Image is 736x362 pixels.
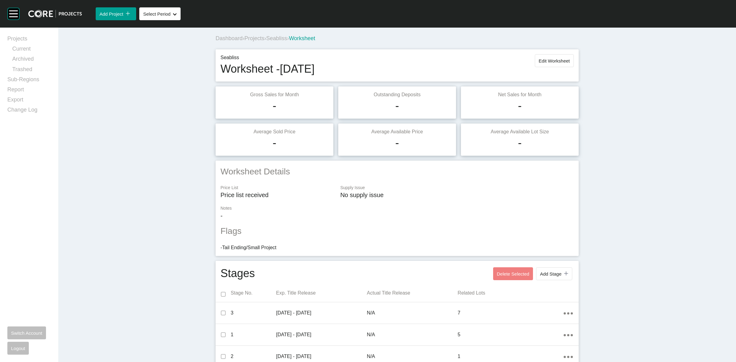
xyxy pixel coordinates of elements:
[276,353,367,360] p: [DATE] - [DATE]
[458,290,563,296] p: Related Lots
[12,45,51,55] a: Current
[12,66,51,76] a: Trashed
[7,342,29,355] button: Logout
[7,35,51,45] a: Projects
[343,91,451,98] p: Outstanding Deposits
[11,346,25,351] span: Logout
[7,76,51,86] a: Sub-Regions
[493,267,533,280] button: Delete Selected
[220,211,574,220] p: -
[536,267,572,280] button: Add Stage
[540,271,562,276] span: Add Stage
[96,7,136,20] button: Add Project
[367,290,458,296] p: Actual Title Release
[497,271,529,276] span: Delete Selected
[220,54,315,61] p: Seabliss
[243,35,244,41] span: ›
[395,135,399,151] h1: -
[7,106,51,116] a: Change Log
[289,35,315,41] span: Worksheet
[273,98,276,113] h1: -
[266,35,287,41] a: Seabliss
[340,191,574,199] p: No supply issue
[340,185,574,191] p: Supply Issue
[535,54,574,67] button: Edit Worksheet
[99,11,123,17] span: Add Project
[143,11,171,17] span: Select Period
[11,330,42,336] span: Switch Account
[458,331,563,338] p: 5
[458,310,563,316] p: 7
[231,353,276,360] p: 2
[139,7,181,20] button: Select Period
[220,225,574,237] h2: Flags
[273,135,276,151] h1: -
[220,266,255,282] h1: Stages
[220,244,574,251] li: - Tail Ending/Small Project
[7,96,51,106] a: Export
[367,353,458,360] p: N/A
[367,310,458,316] p: N/A
[231,331,276,338] p: 1
[220,191,334,199] p: Price list received
[220,61,315,77] h1: Worksheet - [DATE]
[287,35,289,41] span: ›
[216,35,243,41] a: Dashboard
[518,135,522,151] h1: -
[264,35,266,41] span: ›
[220,166,574,177] h2: Worksheet Details
[7,326,46,339] button: Switch Account
[231,310,276,316] p: 3
[343,128,451,135] p: Average Available Price
[466,128,574,135] p: Average Available Lot Size
[220,185,334,191] p: Price List
[276,290,367,296] p: Exp. Title Release
[466,91,574,98] p: Net Sales for Month
[244,35,264,41] a: Projects
[220,205,574,211] p: Notes
[276,331,367,338] p: [DATE] - [DATE]
[276,310,367,316] p: [DATE] - [DATE]
[220,128,328,135] p: Average Sold Price
[539,58,570,63] span: Edit Worksheet
[12,55,51,65] a: Archived
[458,353,563,360] p: 1
[220,91,328,98] p: Gross Sales for Month
[367,331,458,338] p: N/A
[518,98,522,113] h1: -
[231,290,276,296] p: Stage No.
[7,86,51,96] a: Report
[28,10,82,18] img: core-logo-dark.3138cae2.png
[395,98,399,113] h1: -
